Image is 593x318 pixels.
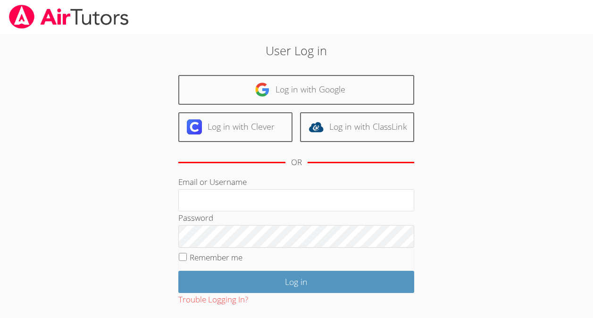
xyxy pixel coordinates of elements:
label: Password [178,212,213,223]
img: google-logo-50288ca7cdecda66e5e0955fdab243c47b7ad437acaf1139b6f446037453330a.svg [255,82,270,97]
label: Email or Username [178,176,247,187]
button: Trouble Logging In? [178,293,248,307]
img: clever-logo-6eab21bc6e7a338710f1a6ff85c0baf02591cd810cc4098c63d3a4b26e2feb20.svg [187,119,202,134]
img: classlink-logo-d6bb404cc1216ec64c9a2012d9dc4662098be43eaf13dc465df04b49fa7ab582.svg [309,119,324,134]
h2: User Log in [136,42,457,59]
input: Log in [178,271,414,293]
img: airtutors_banner-c4298cdbf04f3fff15de1276eac7730deb9818008684d7c2e4769d2f7ddbe033.png [8,5,130,29]
label: Remember me [190,252,242,263]
a: Log in with Google [178,75,414,105]
div: OR [291,156,302,169]
a: Log in with Clever [178,112,292,142]
a: Log in with ClassLink [300,112,414,142]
